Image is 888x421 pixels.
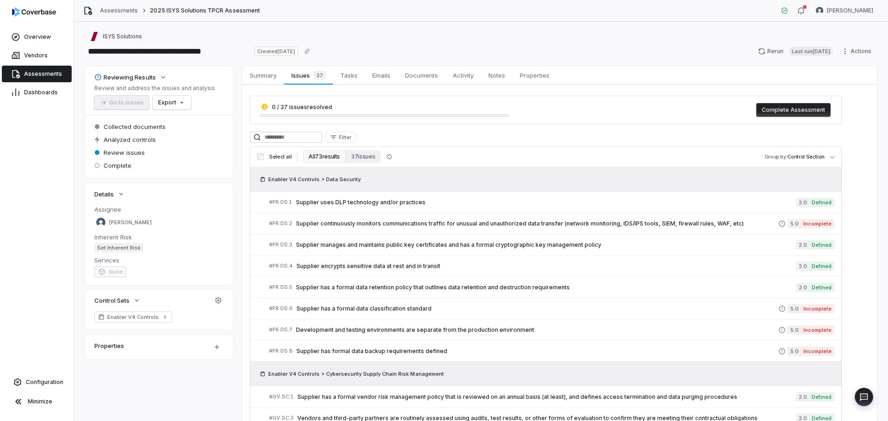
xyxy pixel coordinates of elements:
[269,341,834,361] a: #PR.DS.8Supplier has formal data backup requirements defined5.0Incomplete
[104,161,131,170] span: Complete
[369,69,394,81] span: Emails
[810,4,879,18] button: Melanie Lorent avatar[PERSON_NAME]
[92,69,170,85] button: Reviewing Results
[269,393,294,400] span: # GV.SC.1
[96,218,105,227] img: Melanie Lorent avatar
[296,305,778,312] span: Supplier has a formal data classification standard
[839,44,877,58] button: Actions
[269,153,291,160] span: Select all
[100,7,138,14] a: Assessments
[788,347,801,356] span: 5.0
[296,348,778,355] span: Supplier has formal data backup requirements defined
[765,153,786,160] span: Group by
[104,135,156,144] span: Analyzed controls
[297,393,796,401] span: Supplier has a formal vendor risk management policy that is reviewed on an annual basis (at least...
[809,240,834,250] span: Defined
[269,199,292,206] span: # PR.DS.1
[269,277,834,298] a: #PR.DS.5Supplier has a formal data retention policy that outlines data retention and destruction ...
[809,283,834,292] span: Defined
[24,33,51,41] span: Overview
[104,148,145,157] span: Review issues
[299,43,315,60] button: Copy link
[337,69,361,81] span: Tasks
[296,262,796,270] span: Supplier encrypts sensitive data at rest and in transit
[485,69,509,81] span: Notes
[272,104,332,110] span: 0 / 37 issues resolved
[816,7,823,14] img: Melanie Lorent avatar
[269,348,293,354] span: # PR.DS.8
[12,7,56,17] img: logo-D7KZi-bG.svg
[796,392,809,402] span: 2.0
[269,326,292,333] span: # PR.DS.7
[296,241,796,249] span: Supplier manages and maintains public key certificates and has a formal cryptographic key managem...
[449,69,477,81] span: Activity
[268,370,444,378] span: Enabler V4 Controls > Cybersecurity Supply Chain Risk Management
[796,262,809,271] span: 2.0
[150,7,259,14] span: 2025 ISYS Solutions TPCR Assessment
[94,233,224,241] dt: Inherent Risk
[827,7,873,14] span: [PERSON_NAME]
[809,262,834,271] span: Defined
[269,192,834,213] a: #PR.DS.1Supplier uses DLP technology and/or practices2.0Defined
[269,234,834,255] a: #PR.DS.3Supplier manages and maintains public key certificates and has a formal cryptographic key...
[269,284,292,291] span: # PR.DS.5
[94,256,224,264] dt: Services
[2,29,72,45] a: Overview
[4,374,70,390] a: Configuration
[269,262,293,269] span: # PR.DS.4
[796,240,809,250] span: 2.0
[809,392,834,402] span: Defined
[296,199,796,206] span: Supplier uses DLP technology and/or practices
[796,198,809,207] span: 2.0
[269,220,292,227] span: # PR.DS.2
[296,220,778,227] span: Supplier continuously monitors communications traffic for unusual and unauthorized data transfer ...
[288,69,329,82] span: Issues
[28,398,52,405] span: Minimize
[269,213,834,234] a: #PR.DS.2Supplier continuously monitors communications traffic for unusual and unauthorized data t...
[401,69,442,81] span: Documents
[788,304,801,313] span: 5.0
[2,47,72,64] a: Vendors
[103,33,142,40] span: ISYS Solutions
[314,71,326,80] span: 37
[788,325,801,335] span: 5.0
[345,150,381,163] button: 37 issues
[109,219,152,226] span: [PERSON_NAME]
[809,198,834,207] span: Defined
[269,256,834,276] a: #PR.DS.4Supplier encrypts sensitive data at rest and in transit2.0Defined
[254,47,298,56] span: Created [DATE]
[2,66,72,82] a: Assessments
[303,150,345,163] button: All 73 results
[788,219,801,228] span: 5.0
[92,186,128,202] button: Details
[752,44,839,58] button: RerunLast run[DATE]
[2,84,72,101] a: Dashboards
[246,69,280,81] span: Summary
[153,96,191,110] button: Export
[326,132,356,143] button: Filter
[801,325,834,335] span: Incomplete
[94,296,129,305] span: Control Sets
[339,134,351,141] span: Filter
[296,326,778,334] span: Development and testing environments are separate from the production environment
[92,292,143,309] button: Control Sets
[87,28,145,45] button: https://isyscm.com/ISYS Solutions
[4,392,70,411] button: Minimize
[26,378,63,386] span: Configuration
[269,241,292,248] span: # PR.DS.3
[94,243,143,252] span: Set Inherent Risk
[756,103,831,117] button: Complete Assessment
[269,319,834,340] a: #PR.DS.7Development and testing environments are separate from the production environment5.0Incom...
[796,283,809,292] span: 2.0
[268,176,361,183] span: Enabler V4 Controls > Data Security
[94,85,215,92] p: Review and address the issues and analysis
[269,298,834,319] a: #PR.DS.6Supplier has a formal data classification standard5.0Incomplete
[801,347,834,356] span: Incomplete
[269,305,293,312] span: # PR.DS.6
[107,313,159,321] span: Enabler V4 Controls
[24,52,48,59] span: Vendors
[94,190,114,198] span: Details
[269,386,834,407] a: #GV.SC.1Supplier has a formal vendor risk management policy that is reviewed on an annual basis (...
[24,70,62,78] span: Assessments
[801,304,834,313] span: Incomplete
